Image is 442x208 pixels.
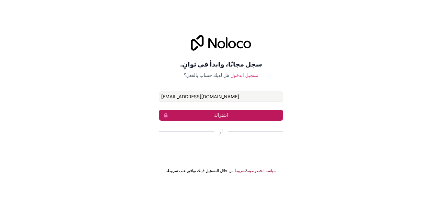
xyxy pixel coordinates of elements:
input: عنوان البريد الإلكتروني [159,92,283,102]
font: سجل مجانًا، وابدأ في ثوانٍ. [180,60,262,68]
font: اشتراك [214,112,228,118]
a: شروط [235,168,246,173]
iframe: زر تسجيل الدخول باستخدام حساب Google [156,142,286,156]
font: هل لديك حساب بالفعل؟ [184,72,229,78]
a: سياسة الخصوصية [248,168,276,173]
button: اشتراك [159,110,283,121]
font: & [245,168,248,173]
a: تسجيل الدخول [230,72,258,78]
font: من خلال التسجيل فإنك توافق على شروطنا [165,168,234,173]
font: أو [219,129,223,134]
